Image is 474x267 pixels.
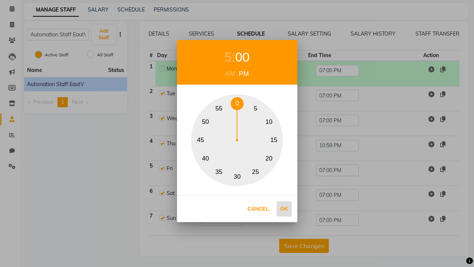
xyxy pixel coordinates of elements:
[263,152,276,165] button: 20
[249,102,262,115] button: 5
[223,69,237,79] div: AM
[249,165,262,178] button: 25
[231,97,244,110] button: 0
[231,171,244,184] button: 30
[199,115,212,128] button: 50
[267,134,280,147] button: 15
[213,102,226,115] button: 55
[194,134,207,147] button: 45
[244,201,273,217] button: Cancel
[231,50,235,64] span: :
[277,201,292,217] button: Ok
[237,69,251,79] div: PM
[224,47,231,67] div: 5
[235,47,250,67] div: 00
[199,152,212,165] button: 40
[213,165,226,178] button: 35
[263,115,276,128] button: 10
